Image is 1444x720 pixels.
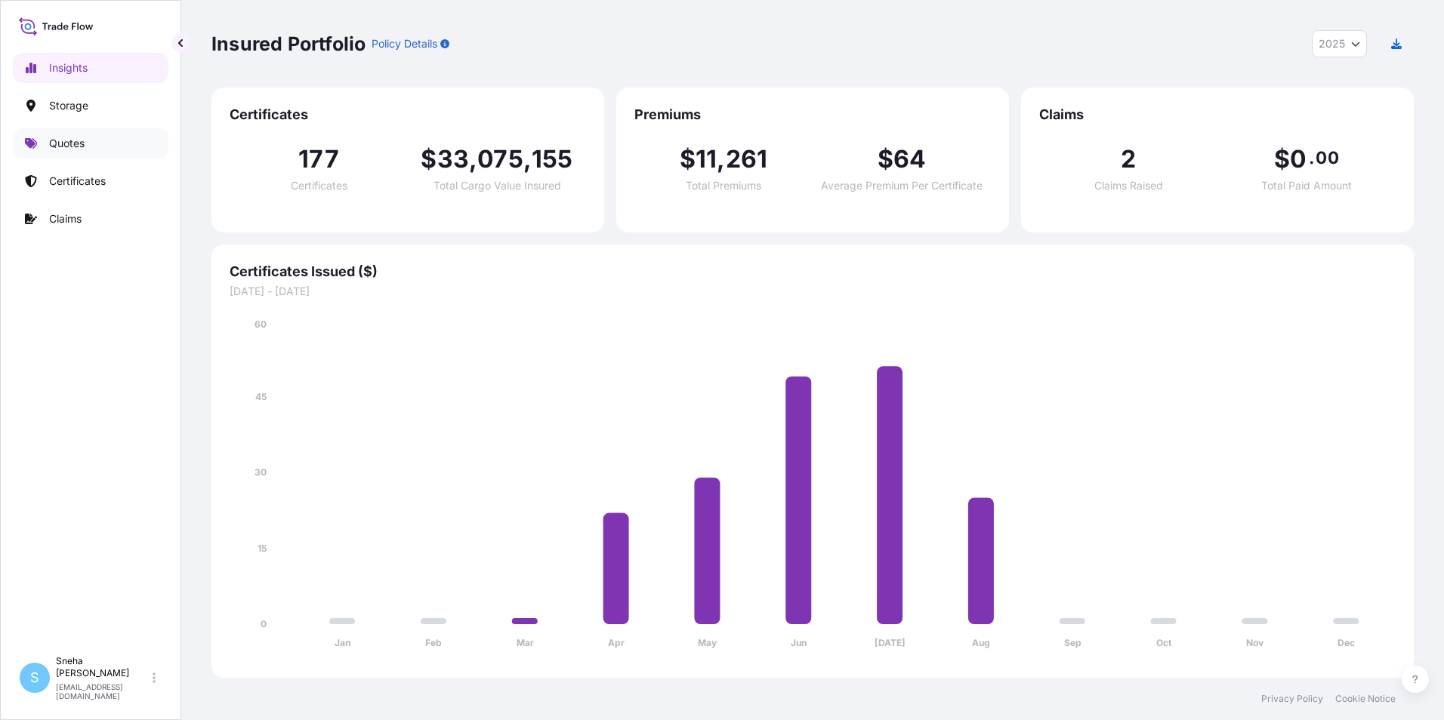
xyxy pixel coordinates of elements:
[1121,147,1136,171] span: 2
[1316,152,1338,164] span: 00
[291,180,347,191] span: Certificates
[698,637,717,648] tspan: May
[1290,147,1307,171] span: 0
[211,32,366,56] p: Insured Portfolio
[437,147,469,171] span: 33
[477,147,523,171] span: 075
[717,147,725,171] span: ,
[1312,30,1367,57] button: Year Selector
[972,637,990,648] tspan: Aug
[230,284,1396,299] span: [DATE] - [DATE]
[49,98,88,113] p: Storage
[56,655,150,679] p: Sneha [PERSON_NAME]
[13,53,168,83] a: Insights
[1274,147,1290,171] span: $
[821,180,983,191] span: Average Premium Per Certificate
[686,180,761,191] span: Total Premiums
[230,263,1396,281] span: Certificates Issued ($)
[49,211,82,226] p: Claims
[261,618,267,629] tspan: 0
[680,147,696,171] span: $
[434,180,561,191] span: Total Cargo Value Insured
[1246,637,1264,648] tspan: Nov
[791,637,807,648] tspan: Jun
[1319,36,1345,51] span: 2025
[532,147,573,171] span: 155
[878,147,893,171] span: $
[1094,180,1163,191] span: Claims Raised
[372,36,437,51] p: Policy Details
[608,637,625,648] tspan: Apr
[875,637,906,648] tspan: [DATE]
[1309,152,1314,164] span: .
[335,637,350,648] tspan: Jan
[893,147,926,171] span: 64
[230,106,586,124] span: Certificates
[1064,637,1081,648] tspan: Sep
[1335,693,1396,705] a: Cookie Notice
[49,136,85,151] p: Quotes
[726,147,768,171] span: 261
[517,637,534,648] tspan: Mar
[13,128,168,158] a: Quotes
[258,543,267,554] tspan: 15
[1039,106,1396,124] span: Claims
[49,174,106,189] p: Certificates
[255,318,267,330] tspan: 60
[13,204,168,234] a: Claims
[1338,637,1355,648] tspan: Dec
[1156,637,1172,648] tspan: Oct
[49,60,88,75] p: Insights
[425,637,442,648] tspan: Feb
[469,147,477,171] span: ,
[421,147,437,171] span: $
[255,466,267,478] tspan: 30
[30,670,39,685] span: S
[696,147,717,171] span: 11
[255,391,267,402] tspan: 45
[13,166,168,196] a: Certificates
[523,147,532,171] span: ,
[298,147,339,171] span: 177
[56,682,150,700] p: [EMAIL_ADDRESS][DOMAIN_NAME]
[1261,693,1323,705] a: Privacy Policy
[13,91,168,121] a: Storage
[1261,180,1352,191] span: Total Paid Amount
[634,106,991,124] span: Premiums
